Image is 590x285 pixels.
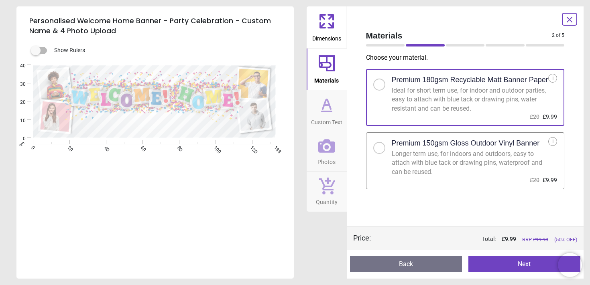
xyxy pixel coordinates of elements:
button: Quantity [307,172,347,212]
span: 0 [10,135,26,142]
span: 40 [10,63,26,69]
span: 9.99 [505,236,516,242]
span: Quantity [316,194,338,206]
p: Choose your material . [366,53,571,62]
button: Back [350,256,462,272]
span: Materials [314,73,339,85]
span: £20 [530,177,539,183]
h5: Personalised Welcome Home Banner - Party Celebration - Custom Name & 4 Photo Upload [29,13,281,39]
span: 30 [10,81,26,88]
div: Total: [383,235,578,243]
span: Materials [366,30,552,41]
span: £20 [530,113,539,120]
span: Custom Text [311,115,342,127]
button: Photos [307,132,347,172]
button: Materials [307,49,347,90]
span: 20 [10,99,26,106]
span: (50% OFF) [554,236,577,243]
div: i [548,74,557,83]
span: £ 19.98 [533,236,548,243]
div: Longer term use, for indoors and outdoors, easy to attach with blue tack or drawing pins, waterpr... [392,150,549,176]
span: £9.99 [543,177,557,183]
iframe: Brevo live chat [558,253,582,277]
span: Dimensions [312,31,341,43]
div: Price : [353,233,371,243]
button: Next [468,256,580,272]
h2: Premium 180gsm Recyclable Matt Banner Paper [392,75,548,85]
div: Show Rulers [36,46,294,55]
span: £9.99 [543,113,557,120]
button: Dimensions [307,6,347,48]
span: £ [502,235,516,243]
span: 2 of 5 [552,32,564,39]
span: 10 [10,117,26,124]
button: Custom Text [307,90,347,132]
div: i [548,137,557,146]
h2: Premium 150gsm Gloss Outdoor Vinyl Banner [392,138,540,148]
span: RRP [522,236,548,243]
span: Photos [317,154,336,166]
div: Ideal for short term use, for indoor and outdoor parties, easy to attach with blue tack or drawin... [392,86,549,113]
